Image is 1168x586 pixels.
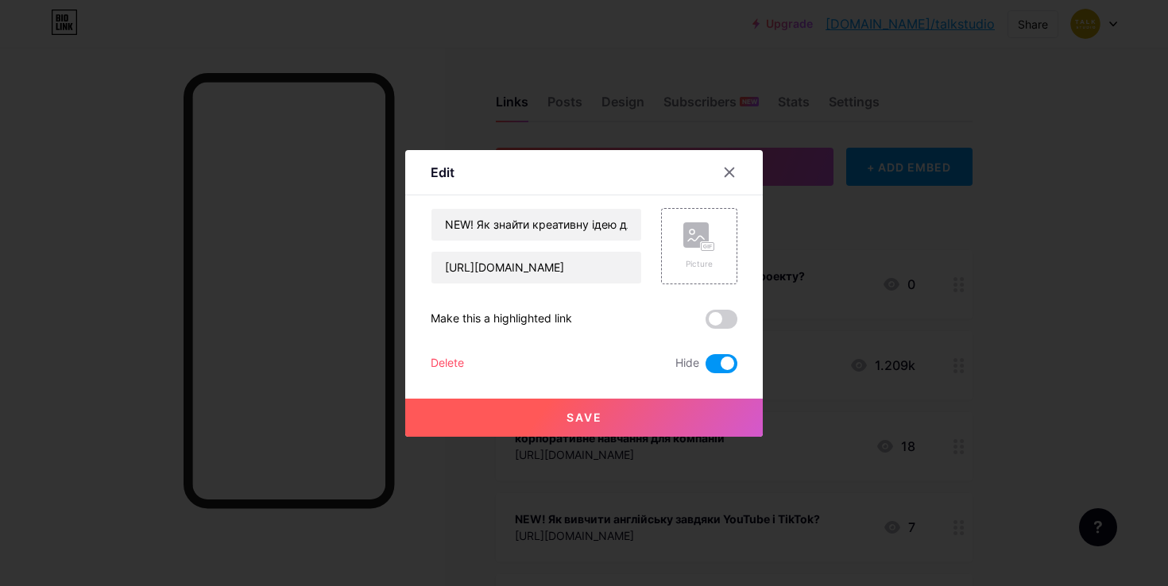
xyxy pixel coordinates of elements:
span: Save [567,411,602,424]
div: Delete [431,354,464,373]
input: URL [431,252,641,283]
button: Save [405,399,763,437]
input: Title [431,209,641,241]
div: Edit [431,163,454,182]
span: Hide [675,354,699,373]
div: Picture [683,258,715,270]
div: Make this a highlighted link [431,310,572,329]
